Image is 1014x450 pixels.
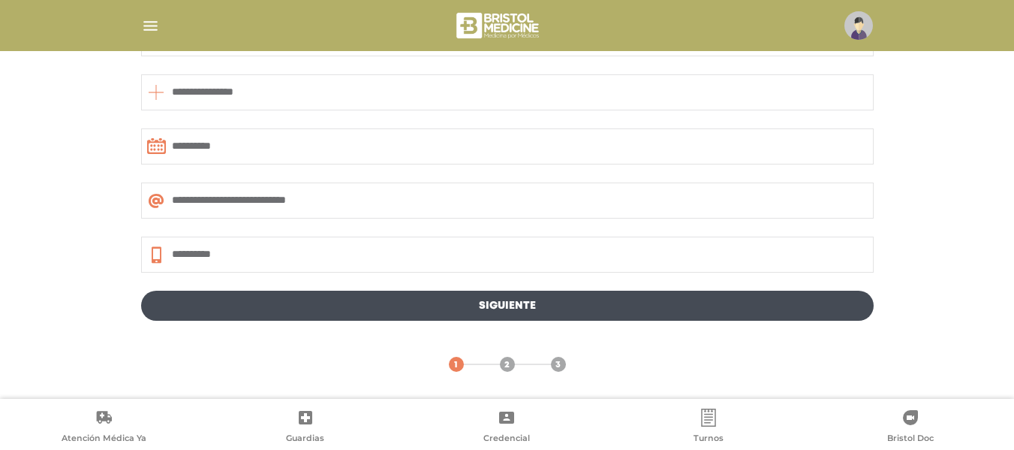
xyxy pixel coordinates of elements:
span: Credencial [483,433,530,446]
span: Turnos [694,433,724,446]
a: Siguiente [141,291,874,321]
a: Credencial [406,409,608,447]
a: Turnos [608,409,810,447]
img: Cober_menu-lines-white.svg [141,17,160,35]
a: Atención Médica Ya [3,409,205,447]
span: Bristol Doc [887,433,934,446]
img: bristol-medicine-blanco.png [454,8,543,44]
a: Guardias [205,409,407,447]
img: profile-placeholder.svg [844,11,873,40]
a: 3 [551,357,566,372]
span: Atención Médica Ya [62,433,146,446]
a: 1 [449,357,464,372]
a: 2 [500,357,515,372]
span: 3 [555,358,561,372]
a: Bristol Doc [809,409,1011,447]
span: 2 [504,358,510,372]
span: 1 [454,358,458,372]
span: Guardias [286,433,324,446]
